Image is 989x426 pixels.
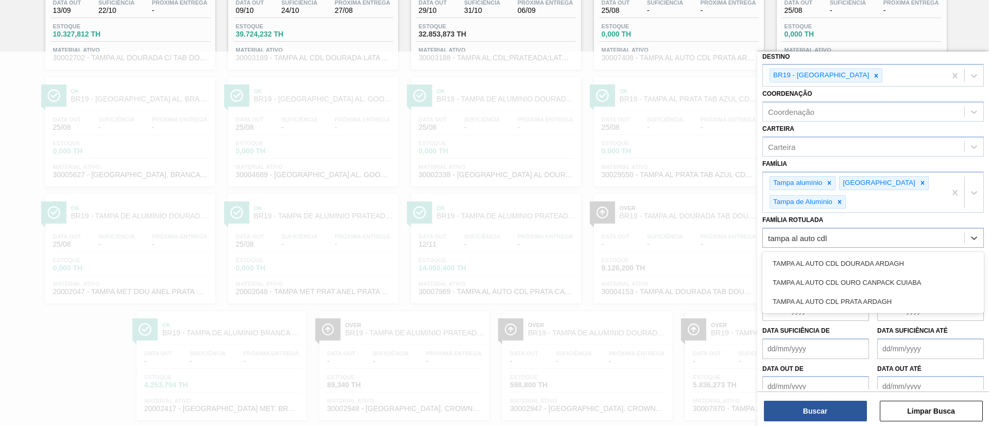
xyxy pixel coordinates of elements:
[762,125,794,132] label: Carteira
[768,142,795,151] div: Carteira
[840,177,917,190] div: [GEOGRAPHIC_DATA]
[770,177,824,190] div: Tampa alumínio
[602,47,756,53] span: Material ativo
[647,7,683,14] span: -
[762,338,869,359] input: dd/mm/yyyy
[877,365,922,372] label: Data out até
[762,216,823,224] label: Família Rotulada
[236,47,390,53] span: Material ativo
[419,30,491,38] span: 32.853,873 TH
[762,251,814,259] label: Material ativo
[877,376,984,397] input: dd/mm/yyyy
[768,108,814,116] div: Coordenação
[281,7,317,14] span: 24/10
[762,292,984,311] div: TAMPA AL AUTO CDL PRATA ARDAGH
[877,338,984,359] input: dd/mm/yyyy
[53,47,208,53] span: Material ativo
[419,23,491,29] span: Estoque
[152,7,208,14] span: -
[419,7,447,14] span: 29/10
[770,196,834,209] div: Tampa de Alumínio
[770,69,871,82] div: BR19 - [GEOGRAPHIC_DATA]
[762,273,984,292] div: TAMPA AL AUTO CDL OURO CANPACK CUIABA
[53,23,125,29] span: Estoque
[419,47,573,53] span: Material ativo
[53,30,125,38] span: 10.327,812 TH
[98,7,134,14] span: 22/10
[236,23,308,29] span: Estoque
[602,30,674,38] span: 0,000 TH
[236,7,264,14] span: 09/10
[53,7,81,14] span: 13/09
[701,7,756,14] span: -
[785,30,857,38] span: 0,000 TH
[830,7,866,14] span: -
[762,365,804,372] label: Data out de
[464,7,500,14] span: 31/10
[335,7,390,14] span: 27/08
[602,23,674,29] span: Estoque
[785,7,813,14] span: 25/08
[785,23,857,29] span: Estoque
[883,7,939,14] span: -
[762,254,984,273] div: TAMPA AL AUTO CDL DOURADA ARDAGH
[762,53,790,60] label: Destino
[762,327,830,334] label: Data suficiência de
[785,47,939,53] span: Material ativo
[762,160,787,167] label: Família
[762,376,869,397] input: dd/mm/yyyy
[877,327,948,334] label: Data suficiência até
[518,7,573,14] span: 06/09
[602,7,630,14] span: 25/08
[762,90,812,97] label: Coordenação
[236,30,308,38] span: 39.724,232 TH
